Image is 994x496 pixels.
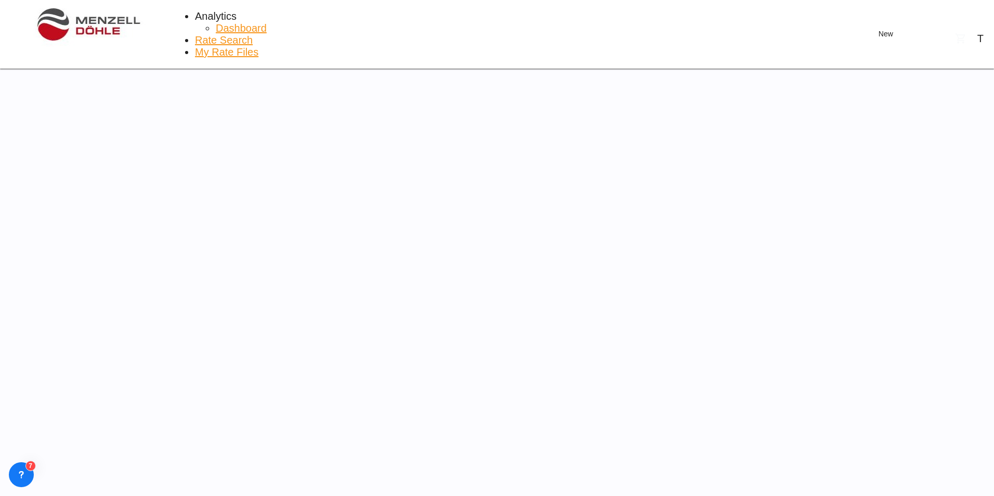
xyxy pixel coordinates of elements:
a: My Rate Files [195,46,258,58]
button: icon-plus 400-fgNewicon-chevron-down [861,24,911,45]
a: Rate Search [195,34,253,46]
md-icon: icon-plus 400-fg [866,28,879,41]
md-icon: icon-chevron-down [893,28,906,41]
span: Analytics [195,10,237,22]
div: T [977,33,984,45]
span: New [866,30,906,38]
span: Help [932,32,944,45]
a: Dashboard [216,22,267,34]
